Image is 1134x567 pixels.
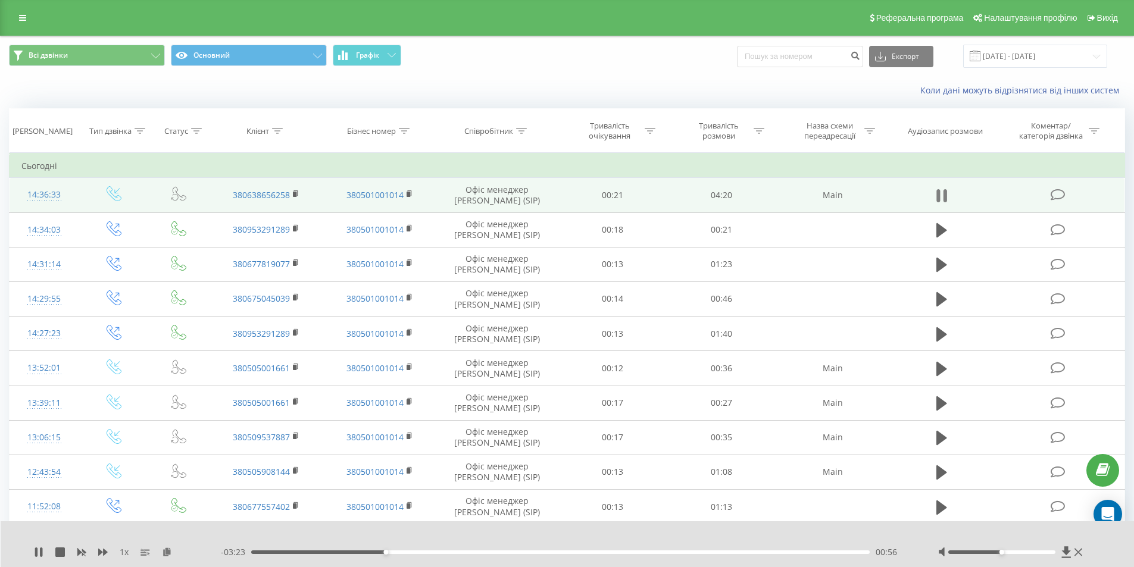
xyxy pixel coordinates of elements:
div: Open Intercom Messenger [1094,500,1122,528]
div: 14:36:33 [21,183,67,206]
td: Main [776,420,889,455]
td: 00:14 [558,281,667,316]
td: Офіс менеджер [PERSON_NAME] (SIP) [436,420,558,455]
td: 01:08 [667,455,776,489]
a: Коли дані можуть відрізнятися вiд інших систем [920,84,1125,96]
a: 380675045039 [233,293,290,304]
button: Графік [333,45,401,66]
span: 00:56 [876,546,897,558]
a: 380505001661 [233,362,290,374]
td: Офіс менеджер [PERSON_NAME] (SIP) [436,386,558,420]
div: Аудіозапис розмови [908,126,983,136]
a: 380501001014 [346,328,404,339]
td: Офіс менеджер [PERSON_NAME] (SIP) [436,351,558,386]
td: 00:27 [667,386,776,420]
div: 14:31:14 [21,253,67,276]
a: 380501001014 [346,258,404,270]
div: Accessibility label [999,550,1004,555]
td: 00:35 [667,420,776,455]
div: Тривалість розмови [687,121,751,141]
div: Тип дзвінка [89,126,132,136]
td: 00:13 [558,247,667,281]
div: 13:52:01 [21,356,67,380]
div: 14:29:55 [21,287,67,311]
div: Бізнес номер [347,126,396,136]
td: 00:17 [558,386,667,420]
div: Клієнт [246,126,269,136]
button: Експорт [869,46,933,67]
td: Main [776,455,889,489]
button: Всі дзвінки [9,45,165,66]
td: 00:21 [667,212,776,247]
div: Accessibility label [383,550,388,555]
td: Main [776,351,889,386]
a: 380501001014 [346,362,404,374]
span: Налаштування профілю [984,13,1077,23]
div: Статус [164,126,188,136]
a: 380505001661 [233,397,290,408]
td: 01:13 [667,490,776,524]
a: 380677557402 [233,501,290,512]
span: 1 x [120,546,129,558]
a: 380953291289 [233,328,290,339]
a: 380953291289 [233,224,290,235]
div: [PERSON_NAME] [13,126,73,136]
td: 00:21 [558,178,667,212]
div: 13:06:15 [21,426,67,449]
td: 00:12 [558,351,667,386]
td: Офіс менеджер [PERSON_NAME] (SIP) [436,212,558,247]
a: 380677819077 [233,258,290,270]
td: 00:17 [558,420,667,455]
td: 01:40 [667,317,776,351]
span: - 03:23 [221,546,251,558]
td: Main [776,386,889,420]
div: Співробітник [464,126,513,136]
a: 380501001014 [346,431,404,443]
div: Назва схеми переадресації [798,121,861,141]
td: Офіс менеджер [PERSON_NAME] (SIP) [436,281,558,316]
input: Пошук за номером [737,46,863,67]
a: 380501001014 [346,397,404,408]
div: Тривалість очікування [578,121,642,141]
a: 380501001014 [346,501,404,512]
td: Офіс менеджер [PERSON_NAME] (SIP) [436,178,558,212]
div: 14:27:23 [21,322,67,345]
div: 13:39:11 [21,391,67,415]
span: Всі дзвінки [29,51,68,60]
td: 01:23 [667,247,776,281]
td: Офіс менеджер [PERSON_NAME] (SIP) [436,455,558,489]
td: Main [776,178,889,212]
a: 380501001014 [346,293,404,304]
span: Вихід [1097,13,1118,23]
a: 380501001014 [346,224,404,235]
td: 00:46 [667,281,776,316]
button: Основний [171,45,327,66]
a: 380638656258 [233,189,290,201]
div: 14:34:03 [21,218,67,242]
td: 00:13 [558,455,667,489]
a: 380501001014 [346,189,404,201]
td: Офіс менеджер [PERSON_NAME] (SIP) [436,490,558,524]
span: Графік [356,51,379,59]
td: 00:13 [558,317,667,351]
a: 380509537887 [233,431,290,443]
div: 11:52:08 [21,495,67,518]
a: 380505908144 [233,466,290,477]
div: 12:43:54 [21,461,67,484]
td: 00:36 [667,351,776,386]
td: 04:20 [667,178,776,212]
td: Офіс менеджер [PERSON_NAME] (SIP) [436,247,558,281]
a: 380501001014 [346,466,404,477]
td: 00:18 [558,212,667,247]
div: Коментар/категорія дзвінка [1016,121,1086,141]
span: Реферальна програма [876,13,964,23]
td: 00:13 [558,490,667,524]
td: Сьогодні [10,154,1125,178]
td: Офіс менеджер [PERSON_NAME] (SIP) [436,317,558,351]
